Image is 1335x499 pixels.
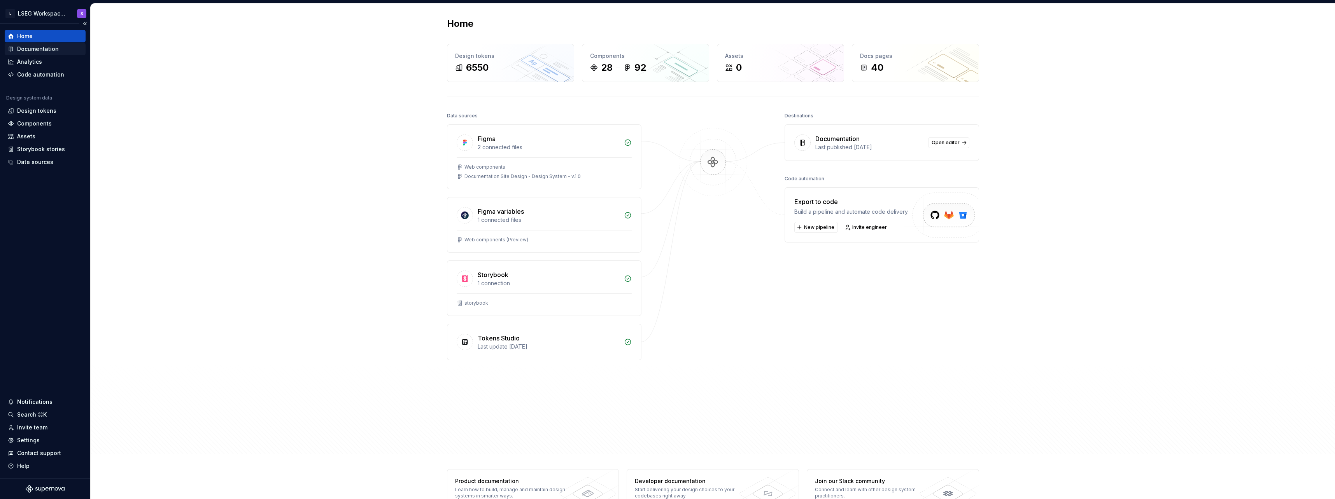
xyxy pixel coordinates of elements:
div: Web components (Preview) [464,237,528,243]
a: Docs pages40 [852,44,979,82]
div: Design system data [6,95,52,101]
div: 92 [634,61,646,74]
a: Design tokens [5,105,86,117]
div: Tokens Studio [478,333,520,343]
div: Connect and learn with other design system practitioners. [815,487,928,499]
div: 2 connected files [478,143,619,151]
div: Documentation [17,45,59,53]
button: Contact support [5,447,86,459]
div: Start delivering your design choices to your codebases right away. [635,487,748,499]
a: Storybook stories [5,143,86,155]
div: Code automation [785,173,824,184]
a: Assets [5,130,86,143]
a: Data sources [5,156,86,168]
a: Open editor [928,137,969,148]
a: Assets0 [717,44,844,82]
div: Design tokens [17,107,56,115]
div: Components [17,120,52,127]
div: Learn how to build, manage and maintain design systems in smarter ways. [455,487,568,499]
button: Search ⌘K [5,408,86,421]
h2: Home [447,17,473,30]
div: Product documentation [455,477,568,485]
a: Storybook1 connectionstorybook [447,260,641,316]
a: Figma2 connected filesWeb componentsDocumentation Site Design - Design System - v.1.0 [447,124,641,189]
div: S [81,10,83,17]
div: Figma [478,134,496,143]
div: 1 connected files [478,216,619,224]
div: Join our Slack community [815,477,928,485]
div: Analytics [17,58,42,66]
div: Last update [DATE] [478,343,619,351]
div: Figma variables [478,207,524,216]
a: Analytics [5,56,86,68]
div: Code automation [17,71,64,79]
a: Documentation [5,43,86,55]
div: L [5,9,15,18]
div: Documentation Site Design - Design System - v.1.0 [464,173,581,180]
div: 0 [736,61,742,74]
a: Components [5,117,86,130]
div: LSEG Workspace Design System [18,10,68,17]
div: storybook [464,300,488,306]
div: Contact support [17,449,61,457]
svg: Supernova Logo [26,485,65,493]
div: Last published [DATE] [815,143,923,151]
div: Assets [725,52,836,60]
div: Data sources [447,110,478,121]
div: Help [17,462,30,470]
button: New pipeline [794,222,838,233]
a: Figma variables1 connected filesWeb components (Preview) [447,197,641,253]
div: 6550 [466,61,489,74]
div: Storybook [478,270,508,279]
button: Notifications [5,396,86,408]
div: Invite team [17,424,47,431]
div: Export to code [794,197,909,206]
div: Data sources [17,158,53,166]
a: Tokens StudioLast update [DATE] [447,324,641,360]
div: 40 [871,61,883,74]
div: Web components [464,164,505,170]
a: Home [5,30,86,42]
span: New pipeline [804,224,834,230]
div: Settings [17,436,40,444]
div: Developer documentation [635,477,748,485]
div: Notifications [17,398,53,406]
div: 1 connection [478,279,619,287]
div: 28 [601,61,613,74]
a: Code automation [5,68,86,81]
div: Build a pipeline and automate code delivery. [794,208,909,216]
div: Components [590,52,701,60]
button: Help [5,460,86,472]
button: LLSEG Workspace Design SystemS [2,5,89,22]
div: Storybook stories [17,145,65,153]
div: Destinations [785,110,813,121]
div: Search ⌘K [17,411,47,419]
button: Collapse sidebar [79,18,90,29]
div: Assets [17,133,35,140]
a: Components2892 [582,44,709,82]
div: Documentation [815,134,860,143]
span: Invite engineer [852,224,887,230]
div: Docs pages [860,52,971,60]
a: Settings [5,434,86,447]
div: Home [17,32,33,40]
a: Invite team [5,421,86,434]
a: Design tokens6550 [447,44,574,82]
div: Design tokens [455,52,566,60]
a: Invite engineer [843,222,890,233]
span: Open editor [932,140,960,146]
